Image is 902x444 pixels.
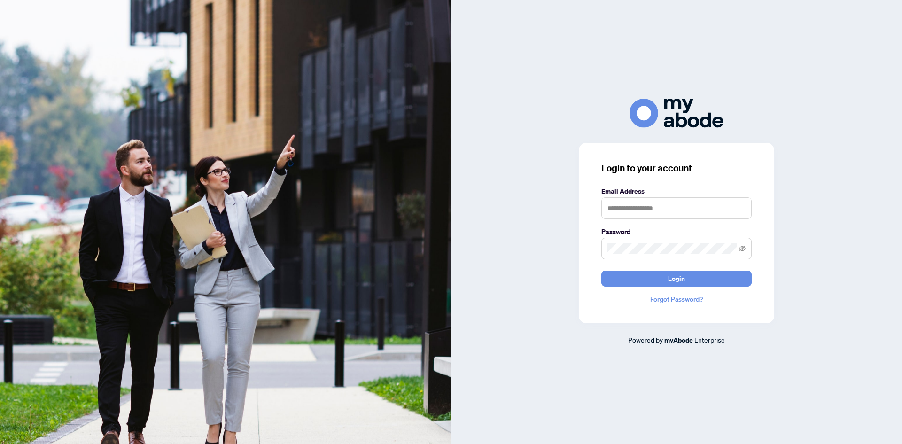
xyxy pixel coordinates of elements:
button: Login [601,271,752,287]
span: Login [668,271,685,286]
span: Powered by [628,335,663,344]
label: Email Address [601,186,752,196]
a: myAbode [664,335,693,345]
img: ma-logo [630,99,723,127]
span: eye-invisible [739,245,746,252]
a: Forgot Password? [601,294,752,304]
label: Password [601,226,752,237]
h3: Login to your account [601,162,752,175]
span: Enterprise [694,335,725,344]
